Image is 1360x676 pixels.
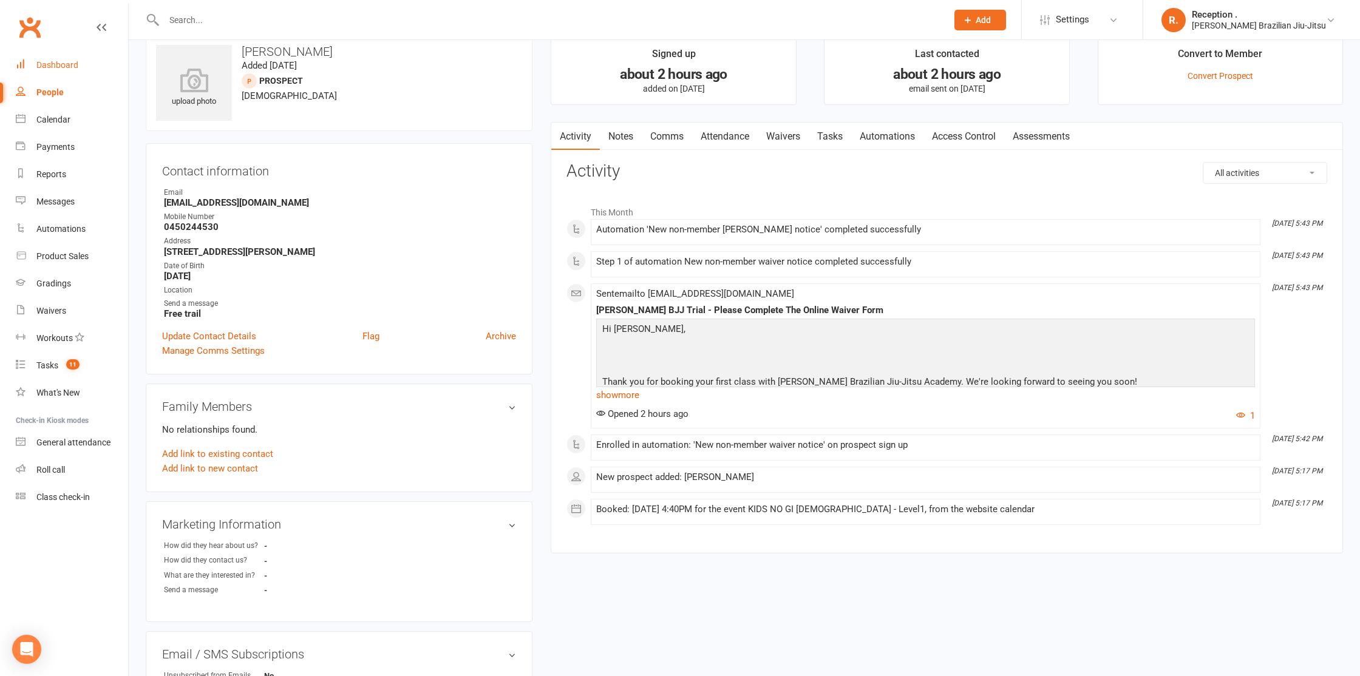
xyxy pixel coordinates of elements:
a: Activity [551,123,600,150]
a: Comms [642,123,692,150]
div: Reception . [1192,9,1326,20]
div: about 2 hours ago [562,68,784,81]
p: email sent on [DATE] [835,84,1058,93]
div: Waivers [36,306,66,316]
i: [DATE] 5:17 PM [1272,467,1322,475]
i: [DATE] 5:43 PM [1272,251,1322,260]
div: Roll call [36,465,65,475]
a: What's New [16,379,128,407]
h3: Marketing Information [162,518,516,531]
span: Opened 2 hours ago [596,408,688,419]
span: 11 [66,359,80,370]
i: [DATE] 5:17 PM [1272,499,1322,507]
div: Signed up [652,46,696,68]
span: , [684,323,685,334]
div: Date of Birth [164,260,516,272]
div: Booked: [DATE] 4:40PM for the event KIDS NO GI [DEMOGRAPHIC_DATA] - Level1, from the website cale... [596,504,1255,515]
div: Send a message [164,298,516,309]
a: Waivers [758,123,809,150]
p: added on [DATE] [562,84,784,93]
a: Dashboard [16,52,128,79]
a: General attendance kiosk mode [16,429,128,456]
div: Open Intercom Messenger [12,635,41,664]
a: Archive [486,329,516,343]
div: Tasks [36,360,58,370]
h3: Family Members [162,400,516,413]
h3: Contact information [162,160,516,178]
strong: - [264,556,334,566]
a: Waivers [16,297,128,325]
p: Thank you for booking your first class with [PERSON_NAME] Brazilian Jiu-Jitsu Academy. We're look... [599,374,1252,392]
div: [PERSON_NAME] Brazilian Jiu-Jitsu [1192,20,1326,31]
span: Settings [1056,6,1089,33]
button: 1 [1236,408,1255,423]
a: Payments [16,134,128,161]
div: General attendance [36,438,110,447]
div: upload photo [156,68,232,108]
a: Notes [600,123,642,150]
li: This Month [566,200,1327,219]
div: What's New [36,388,80,397]
h3: Email / SMS Subscriptions [162,647,516,661]
h3: [PERSON_NAME] [156,45,522,58]
a: Automations [16,215,128,243]
div: Last contacted [915,46,979,68]
a: Convert Prospect [1188,71,1253,81]
a: Flag [362,329,379,343]
div: How did they contact us? [164,555,264,566]
div: Product Sales [36,251,89,261]
a: Gradings [16,270,128,297]
a: Messages [16,188,128,215]
div: Convert to Member [1178,46,1262,68]
a: Roll call [16,456,128,484]
div: What are they interested in? [164,570,264,581]
strong: Free trail [164,308,516,319]
span: [DEMOGRAPHIC_DATA] [242,90,337,101]
div: Reports [36,169,66,179]
div: Payments [36,142,75,152]
a: show more [596,387,1255,404]
i: [DATE] 5:43 PM [1272,219,1322,228]
snap: prospect [259,76,303,86]
a: Manage Comms Settings [162,343,265,358]
a: Add link to new contact [162,461,258,476]
a: Clubworx [15,12,45,42]
a: Tasks 11 [16,352,128,379]
strong: - [264,571,334,580]
a: Attendance [692,123,758,150]
div: Address [164,235,516,247]
div: Calendar [36,115,70,124]
i: [DATE] 5:43 PM [1272,283,1322,292]
a: Workouts [16,325,128,352]
input: Search... [160,12,939,29]
div: Mobile Number [164,211,516,223]
a: People [16,79,128,106]
h3: Activity [566,162,1327,181]
button: Add [954,10,1006,30]
div: Automations [36,224,86,234]
div: Email [164,187,516,198]
time: Added [DATE] [242,60,297,71]
div: Location [164,285,516,296]
a: Automations [851,123,923,150]
div: Step 1 of automation New non-member waiver notice completed successfully [596,257,1255,267]
strong: - [264,541,334,550]
p: Hi [PERSON_NAME] [599,322,1252,339]
strong: [STREET_ADDRESS][PERSON_NAME] [164,246,516,257]
div: People [36,87,64,97]
div: New prospect added: [PERSON_NAME] [596,472,1255,482]
a: Access Control [923,123,1004,150]
a: Reports [16,161,128,188]
div: Dashboard [36,60,78,70]
a: Tasks [809,123,851,150]
a: Product Sales [16,243,128,270]
a: Add link to existing contact [162,447,273,461]
div: Gradings [36,279,71,288]
span: Add [976,15,991,25]
strong: - [264,586,334,595]
i: [DATE] 5:42 PM [1272,434,1322,443]
a: Assessments [1004,123,1078,150]
div: about 2 hours ago [835,68,1058,81]
a: Update Contact Details [162,329,256,343]
span: Sent email to [EMAIL_ADDRESS][DOMAIN_NAME] [596,288,794,299]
